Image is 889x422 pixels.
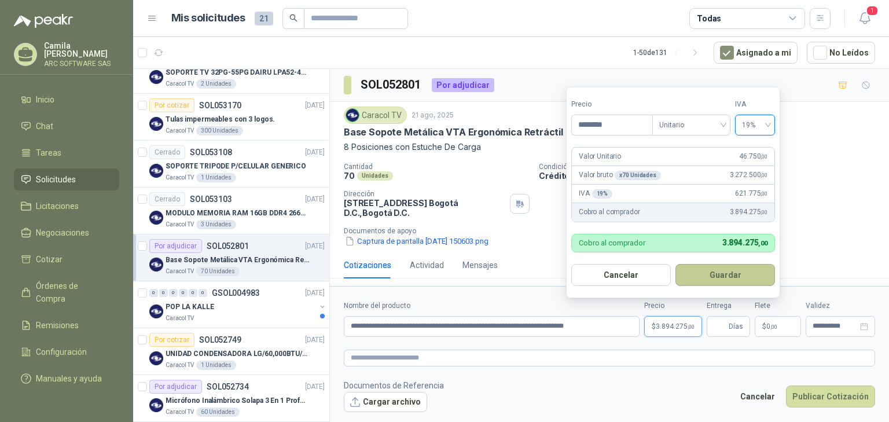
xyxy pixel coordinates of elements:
[36,372,102,385] span: Manuales y ayuda
[133,141,329,188] a: CerradoSOL053108[DATE] Company LogoSOPORTE TRIPODE P/CELULAR GENERICOCaracol TV1 Unidades
[166,395,310,406] p: Micrófono Inalámbrico Solapa 3 En 1 Profesional F11-2 X2
[149,98,194,112] div: Por cotizar
[807,42,875,64] button: No Leídos
[675,264,775,286] button: Guardar
[166,173,194,182] p: Caracol TV
[199,101,241,109] p: SOL053170
[579,151,621,162] p: Valor Unitario
[166,208,310,219] p: MODULO MEMORIA RAM 16GB DDR4 2666 MHZ - PORTATIL
[579,188,612,199] p: IVA
[305,194,325,205] p: [DATE]
[786,386,875,408] button: Publicar Cotización
[571,99,652,110] label: Precio
[344,107,407,124] div: Caracol TV
[44,60,119,67] p: ARC SOFTWARE SAS
[171,10,245,27] h1: Mis solicitudes
[149,304,163,318] img: Company Logo
[462,259,498,271] div: Mensajes
[149,286,327,323] a: 0 0 0 0 0 0 GSOL004983[DATE] Company LogoPOP LA KALLECaracol TV
[14,275,119,310] a: Órdenes de Compra
[539,171,884,181] p: Crédito 30 días
[344,141,875,153] p: 8 Posiciones con Estuche De Carga
[166,126,194,135] p: Caracol TV
[14,142,119,164] a: Tareas
[196,408,240,417] div: 60 Unidades
[344,171,355,181] p: 70
[149,164,163,178] img: Company Logo
[169,289,178,297] div: 0
[730,170,767,181] span: 3.272.500
[644,300,702,311] label: Precio
[133,234,329,281] a: Por adjudicarSOL052801[DATE] Company LogoBase Sopote Metálica VTA Ergonómica Retráctil para Portá...
[190,148,232,156] p: SOL053108
[36,280,108,305] span: Órdenes de Compra
[806,300,875,311] label: Validez
[166,220,194,229] p: Caracol TV
[344,259,391,271] div: Cotizaciones
[14,89,119,111] a: Inicio
[133,94,329,141] a: Por cotizarSOL053170[DATE] Company LogoTulas impermeables con 3 logos.Caracol TV300 Unidades
[36,120,53,133] span: Chat
[344,198,505,218] p: [STREET_ADDRESS] Bogotá D.C. , Bogotá D.C.
[688,324,695,330] span: ,00
[305,381,325,392] p: [DATE]
[346,109,359,122] img: Company Logo
[149,117,163,131] img: Company Logo
[196,126,243,135] div: 300 Unidades
[166,161,306,172] p: SOPORTE TRIPODE P/CELULAR GENERICO
[410,259,444,271] div: Actividad
[199,289,207,297] div: 0
[36,346,87,358] span: Configuración
[739,151,767,162] span: 46.750
[579,207,640,218] p: Cobro al comprador
[133,188,329,234] a: CerradoSOL053103[DATE] Company LogoMODULO MEMORIA RAM 16GB DDR4 2666 MHZ - PORTATILCaracol TV3 Un...
[196,79,236,89] div: 2 Unidades
[166,302,214,313] p: POP LA KALLE
[196,267,240,276] div: 70 Unidades
[758,240,767,247] span: ,00
[656,323,695,330] span: 3.894.275
[344,379,444,392] p: Documentos de Referencia
[14,195,119,217] a: Licitaciones
[190,195,232,203] p: SOL053103
[14,314,119,336] a: Remisiones
[133,328,329,375] a: Por cotizarSOL052749[DATE] Company LogoUNIDAD CONDENSADORA LG/60,000BTU/220V/R410A: ICaracol TV1 ...
[357,171,393,181] div: Unidades
[344,392,427,413] button: Cargar archivo
[196,220,236,229] div: 3 Unidades
[305,147,325,158] p: [DATE]
[344,163,530,171] p: Cantidad
[305,241,325,252] p: [DATE]
[432,78,494,92] div: Por adjudicar
[149,351,163,365] img: Company Logo
[166,314,194,323] p: Caracol TV
[755,316,801,337] p: $ 0,00
[207,383,249,391] p: SOL052734
[14,115,119,137] a: Chat
[14,168,119,190] a: Solicitudes
[659,116,723,134] span: Unitario
[36,226,89,239] span: Negociaciones
[179,289,188,297] div: 0
[166,79,194,89] p: Caracol TV
[344,190,505,198] p: Dirección
[762,323,766,330] span: $
[866,5,879,16] span: 1
[592,189,613,199] div: 19 %
[289,14,297,22] span: search
[615,171,660,180] div: x 70 Unidades
[166,67,310,78] p: SOPORTE TV 32PG-55PG DAIRU LPA52-446KIT2
[854,8,875,29] button: 1
[149,333,194,347] div: Por cotizar
[166,267,194,276] p: Caracol TV
[149,289,158,297] div: 0
[207,242,249,250] p: SOL052801
[14,248,119,270] a: Cotizar
[159,289,168,297] div: 0
[196,173,236,182] div: 1 Unidades
[722,238,767,247] span: 3.894.275
[697,12,721,25] div: Todas
[166,408,194,417] p: Caracol TV
[761,153,767,160] span: ,00
[212,289,260,297] p: GSOL004983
